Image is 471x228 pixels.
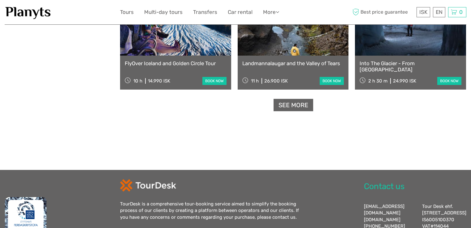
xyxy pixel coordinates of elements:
[251,78,259,84] span: 11 h
[133,78,142,84] span: 10 h
[320,77,344,85] a: book now
[9,11,70,16] p: We're away right now. Please check back later!
[364,182,466,192] h2: Contact us
[148,78,170,84] div: 14.990 ISK
[458,9,464,15] span: 0
[360,60,461,73] a: Into The Glacier - From [GEOGRAPHIC_DATA]
[144,8,183,17] a: Multi-day tours
[351,7,415,17] span: Best price guarantee
[125,60,227,66] a: FlyOver Iceland and Golden Circle Tour
[364,217,400,222] a: [DOMAIN_NAME]
[433,7,445,17] div: EN
[202,77,227,85] a: book now
[193,8,217,17] a: Transfers
[264,78,288,84] div: 26.900 ISK
[263,8,279,17] a: More
[242,60,344,66] a: Landmannalaugar and the Valley of Tears
[71,10,79,17] button: Open LiveChat chat widget
[120,8,134,17] a: Tours
[393,78,416,84] div: 24.990 ISK
[419,9,427,15] span: ISK
[368,78,387,84] span: 2 h 30 m
[274,99,313,112] a: See more
[5,5,52,20] img: 1453-555b4ac7-172b-4ae9-927d-298d0724a4f4_logo_small.jpg
[120,201,306,221] div: TourDesk is a comprehensive tour-booking service aimed to simplify the booking process of our cli...
[437,77,461,85] a: book now
[120,179,176,192] img: td-logo-white.png
[228,8,253,17] a: Car rental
